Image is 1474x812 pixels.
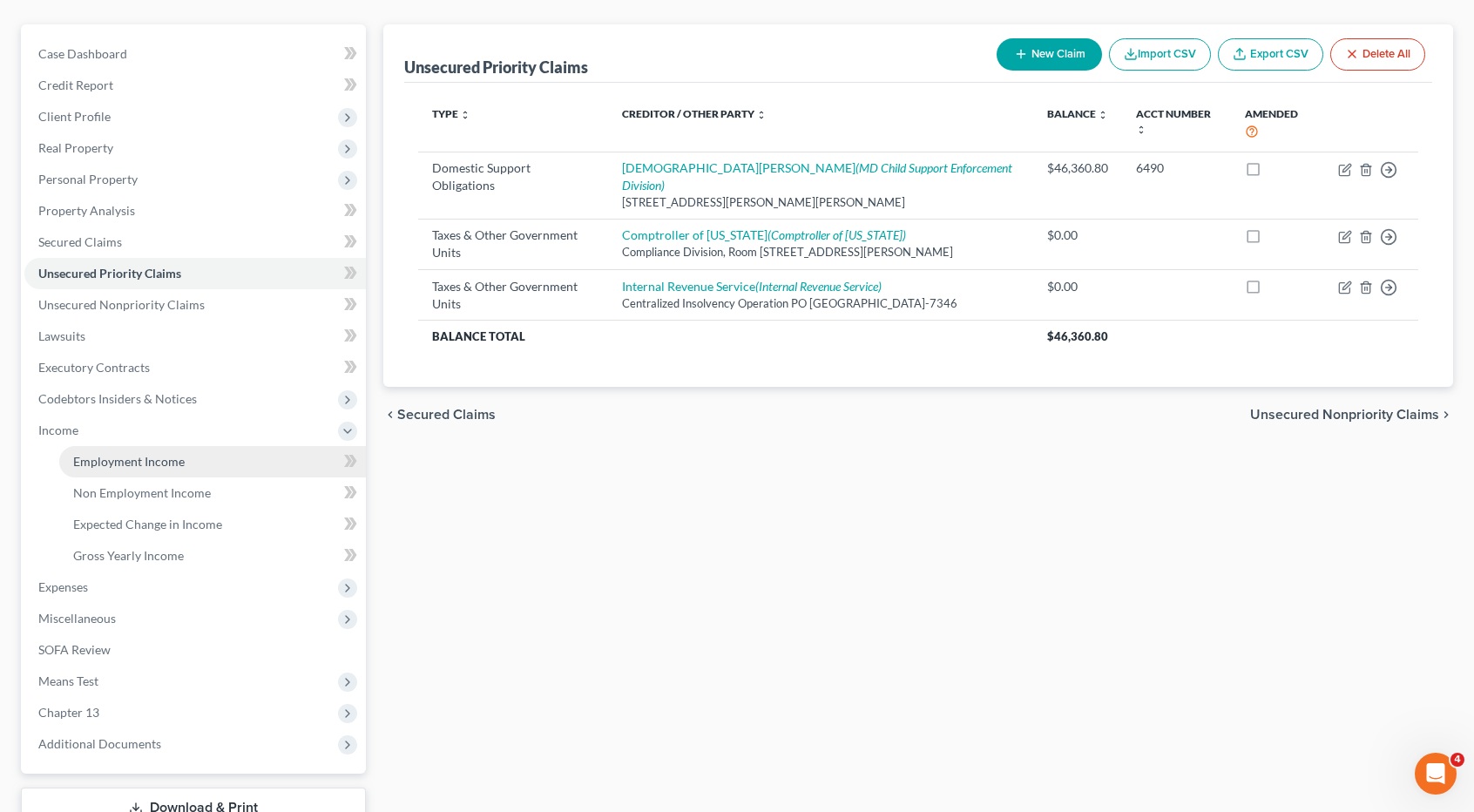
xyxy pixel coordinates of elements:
[38,611,116,626] span: Miscellaneous
[38,736,161,751] span: Additional Documents
[622,107,767,120] a: Creditor / Other Party unfold_more
[622,279,882,294] a: Internal Revenue Service(Internal Revenue Service)
[59,540,366,572] a: Gross Yearly Income
[1330,38,1425,71] button: Delete All
[622,295,1018,312] div: Centralized Insolvency Operation PO [GEOGRAPHIC_DATA]-7346
[1047,329,1108,343] span: $46,360.80
[38,78,113,92] span: Credit Report
[38,266,181,281] span: Unsecured Priority Claims
[38,360,150,375] span: Executory Contracts
[755,279,882,294] i: (Internal Revenue Service)
[432,278,594,313] div: Taxes & Other Government Units
[756,110,767,120] i: unfold_more
[24,195,366,227] a: Property Analysis
[383,408,496,422] button: chevron_left Secured Claims
[397,408,496,422] span: Secured Claims
[38,705,99,720] span: Chapter 13
[24,352,366,383] a: Executory Contracts
[73,517,222,531] span: Expected Change in Income
[38,328,85,343] span: Lawsuits
[1047,278,1108,295] div: $0.00
[622,160,1012,193] a: [DEMOGRAPHIC_DATA][PERSON_NAME](MD Child Support Enforcement Division)
[1047,107,1108,120] a: Balance unfold_more
[997,38,1102,71] button: New Claim
[38,297,205,312] span: Unsecured Nonpriority Claims
[1250,408,1439,422] span: Unsecured Nonpriority Claims
[38,579,88,594] span: Expenses
[767,227,906,242] i: (Comptroller of [US_STATE])
[38,140,113,155] span: Real Property
[59,446,366,477] a: Employment Income
[1415,753,1457,795] iframe: Intercom live chat
[432,107,470,120] a: Type unfold_more
[38,642,111,657] span: SOFA Review
[38,46,127,61] span: Case Dashboard
[1218,38,1323,71] a: Export CSV
[432,227,594,261] div: Taxes & Other Government Units
[38,203,135,218] span: Property Analysis
[1047,227,1108,244] div: $0.00
[622,194,1018,211] div: [STREET_ADDRESS][PERSON_NAME][PERSON_NAME]
[1136,125,1146,135] i: unfold_more
[38,234,122,249] span: Secured Claims
[59,477,366,509] a: Non Employment Income
[24,227,366,258] a: Secured Claims
[1250,408,1453,422] button: Unsecured Nonpriority Claims chevron_right
[38,673,98,688] span: Means Test
[73,485,211,500] span: Non Employment Income
[24,321,366,352] a: Lawsuits
[383,408,397,422] i: chevron_left
[622,227,906,242] a: Comptroller of [US_STATE](Comptroller of [US_STATE])
[24,38,366,70] a: Case Dashboard
[1136,159,1218,177] div: 6490
[1098,110,1108,120] i: unfold_more
[622,244,1018,261] div: Compliance Division, Room [STREET_ADDRESS][PERSON_NAME]
[1439,408,1453,422] i: chevron_right
[59,509,366,540] a: Expected Change in Income
[73,548,184,563] span: Gross Yearly Income
[24,258,366,289] a: Unsecured Priority Claims
[432,159,594,194] div: Domestic Support Obligations
[404,57,588,78] div: Unsecured Priority Claims
[418,321,1033,352] th: Balance Total
[1450,753,1464,767] span: 4
[1047,159,1108,177] div: $46,360.80
[73,454,185,469] span: Employment Income
[1231,97,1324,152] th: Amended
[1136,107,1211,135] a: Acct Number unfold_more
[38,109,111,124] span: Client Profile
[38,172,138,186] span: Personal Property
[38,391,197,406] span: Codebtors Insiders & Notices
[24,289,366,321] a: Unsecured Nonpriority Claims
[24,70,366,101] a: Credit Report
[460,110,470,120] i: unfold_more
[24,634,366,666] a: SOFA Review
[38,423,78,437] span: Income
[1109,38,1211,71] button: Import CSV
